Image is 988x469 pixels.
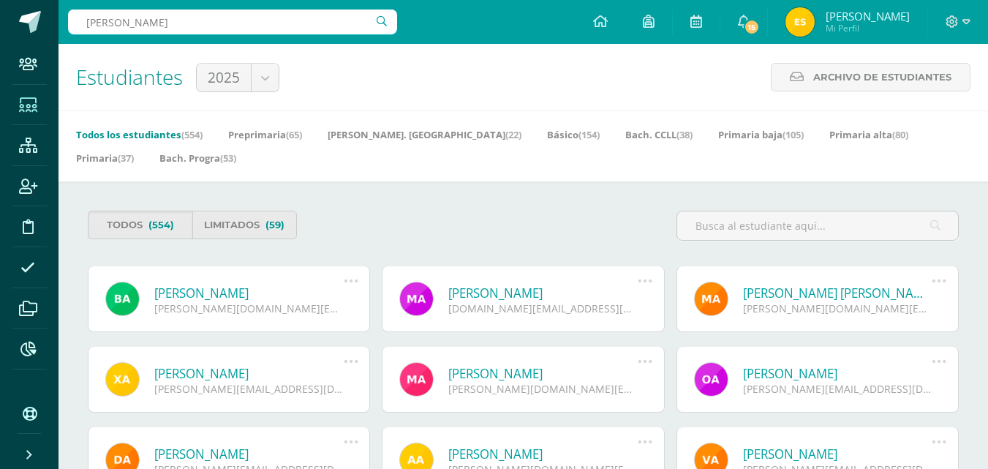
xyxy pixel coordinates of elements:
a: [PERSON_NAME] [154,365,344,382]
a: Primaria alta(80) [829,123,908,146]
span: (53) [220,151,236,165]
a: [PERSON_NAME]. [GEOGRAPHIC_DATA](22) [328,123,521,146]
a: Bach. Progra(53) [159,146,236,170]
div: [PERSON_NAME][DOMAIN_NAME][EMAIL_ADDRESS][DOMAIN_NAME] [743,301,932,315]
a: Todos los estudiantes(554) [76,123,203,146]
span: (59) [265,211,284,239]
span: (22) [505,128,521,141]
span: Mi Perfil [826,22,910,34]
input: Busca un usuario... [68,10,397,34]
span: Archivo de Estudiantes [813,64,951,91]
span: (37) [118,151,134,165]
a: [PERSON_NAME] [154,285,344,301]
span: (80) [892,128,908,141]
div: [PERSON_NAME][DOMAIN_NAME][EMAIL_ADDRESS][DOMAIN_NAME] [448,382,638,396]
span: (154) [578,128,600,141]
a: Todos(554) [88,211,192,239]
a: [PERSON_NAME] [448,285,638,301]
a: Básico(154) [547,123,600,146]
span: (554) [148,211,174,239]
div: [PERSON_NAME][EMAIL_ADDRESS][DOMAIN_NAME] [154,382,344,396]
a: [PERSON_NAME] [743,365,932,382]
div: [DOMAIN_NAME][EMAIL_ADDRESS][DOMAIN_NAME] [448,301,638,315]
a: [PERSON_NAME] [448,446,638,462]
span: (65) [286,128,302,141]
div: [PERSON_NAME][DOMAIN_NAME][EMAIL_ADDRESS][DOMAIN_NAME] [154,301,344,315]
a: [PERSON_NAME] [448,365,638,382]
span: (105) [783,128,804,141]
a: [PERSON_NAME] [154,446,344,462]
a: Primaria baja(105) [718,123,804,146]
a: 2025 [197,64,279,91]
span: (38) [676,128,693,141]
span: (554) [181,128,203,141]
a: [PERSON_NAME] [PERSON_NAME] [743,285,932,301]
a: Bach. CCLL(38) [625,123,693,146]
a: Primaria(37) [76,146,134,170]
a: [PERSON_NAME] [743,446,932,462]
input: Busca al estudiante aquí... [677,211,958,240]
img: 0abf21bd2d0a573e157d53e234304166.png [785,7,815,37]
div: [PERSON_NAME][EMAIL_ADDRESS][DOMAIN_NAME] [743,382,932,396]
span: 15 [744,19,760,35]
span: [PERSON_NAME] [826,9,910,23]
span: Estudiantes [76,63,183,91]
a: Archivo de Estudiantes [771,63,970,91]
a: Preprimaria(65) [228,123,302,146]
a: Limitados(59) [192,211,297,239]
span: 2025 [208,64,240,91]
